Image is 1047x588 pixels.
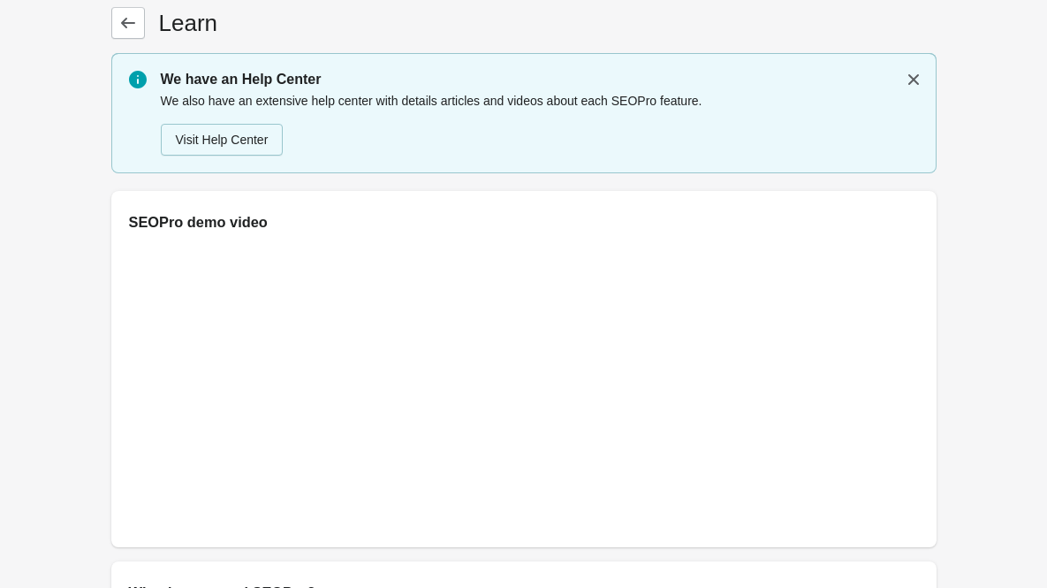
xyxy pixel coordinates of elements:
[161,124,284,156] a: Visit Help Center
[176,133,269,147] div: Visit Help Center
[129,213,919,231] h3: SEOPro demo video
[161,90,919,157] div: We also have an extensive help center with details articles and videos about each SEOPro feature.
[161,69,919,90] p: We have an Help Center
[159,9,218,37] p: Learn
